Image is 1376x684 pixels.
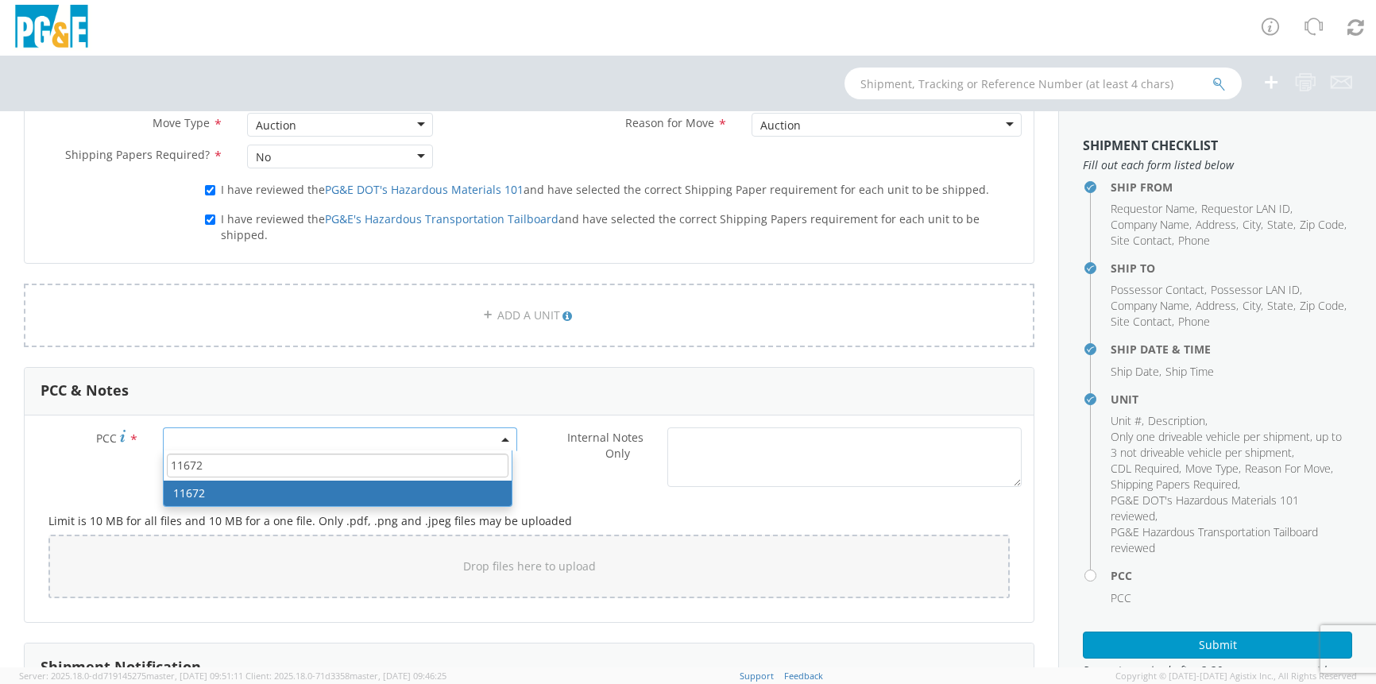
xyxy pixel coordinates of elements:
span: Site Contact [1111,314,1172,329]
span: I have reviewed the and have selected the correct Shipping Paper requirement for each unit to be ... [221,182,989,197]
div: Auction [256,118,296,133]
span: Zip Code [1300,298,1344,313]
span: Internal Notes Only [567,430,644,461]
a: Feedback [784,670,823,682]
li: , [1111,429,1348,461]
h5: Limit is 10 MB for all files and 10 MB for a one file. Only .pdf, .png and .jpeg files may be upl... [48,515,1010,527]
span: Address [1196,217,1236,232]
span: City [1243,298,1261,313]
a: ADD A UNIT [24,284,1034,347]
li: , [1267,217,1296,233]
span: Move Type [1185,461,1239,476]
span: Drop files here to upload [463,558,596,574]
h4: Unit [1111,393,1352,405]
li: , [1211,282,1302,298]
span: PG&E Hazardous Transportation Tailboard reviewed [1111,524,1318,555]
li: , [1300,298,1347,314]
h4: Ship To [1111,262,1352,274]
span: Company Name [1111,217,1189,232]
span: I have reviewed the and have selected the correct Shipping Papers requirement for each unit to be... [221,211,980,242]
li: , [1300,217,1347,233]
li: , [1111,314,1174,330]
li: , [1267,298,1296,314]
span: Ship Time [1165,364,1214,379]
li: , [1196,298,1239,314]
span: Phone [1178,233,1210,248]
a: PG&E's Hazardous Transportation Tailboard [325,211,559,226]
span: State [1267,217,1293,232]
li: , [1111,298,1192,314]
span: Client: 2025.18.0-71d3358 [245,670,446,682]
li: , [1111,493,1348,524]
span: Reason for Move [625,115,714,130]
li: , [1111,217,1192,233]
span: Ship Date [1111,364,1159,379]
h4: PCC [1111,570,1352,582]
span: PG&E DOT's Hazardous Materials 101 reviewed [1111,493,1299,524]
li: , [1185,461,1241,477]
li: , [1201,201,1293,217]
li: , [1111,413,1144,429]
h4: Ship From [1111,181,1352,193]
h3: Shipment Notification [41,659,201,675]
li: , [1243,298,1263,314]
li: , [1111,233,1174,249]
span: PCC [1111,590,1131,605]
a: Support [740,670,774,682]
span: City [1243,217,1261,232]
li: , [1111,282,1207,298]
span: master, [DATE] 09:51:11 [146,670,243,682]
h4: Ship Date & Time [1111,343,1352,355]
li: , [1243,217,1263,233]
span: Possessor LAN ID [1211,282,1300,297]
div: No [256,149,271,165]
span: PCC [96,431,117,446]
li: , [1111,461,1181,477]
span: Address [1196,298,1236,313]
span: Only one driveable vehicle per shipment, up to 3 not driveable vehicle per shipment [1111,429,1342,460]
span: Phone [1178,314,1210,329]
input: I have reviewed thePG&E's Hazardous Transportation Tailboardand have selected the correct Shippin... [205,214,215,225]
span: Shipping Papers Required [1111,477,1238,492]
span: Requestor Name [1111,201,1195,216]
li: , [1148,413,1208,429]
span: Server: 2025.18.0-dd719145275 [19,670,243,682]
button: Submit [1083,632,1352,659]
li: , [1196,217,1239,233]
div: Auction [760,118,801,133]
span: Company Name [1111,298,1189,313]
span: Move Type [153,115,210,130]
span: Unit # [1111,413,1142,428]
input: I have reviewed thePG&E DOT's Hazardous Materials 101and have selected the correct Shipping Paper... [205,185,215,195]
span: Site Contact [1111,233,1172,248]
span: CDL Required [1111,461,1179,476]
span: Reason For Move [1245,461,1331,476]
span: Copyright © [DATE]-[DATE] Agistix Inc., All Rights Reserved [1115,670,1357,682]
span: master, [DATE] 09:46:25 [350,670,446,682]
a: PG&E DOT's Hazardous Materials 101 [325,182,524,197]
span: State [1267,298,1293,313]
li: , [1111,364,1161,380]
span: Zip Code [1300,217,1344,232]
span: Description [1148,413,1205,428]
h3: PCC & Notes [41,383,129,399]
li: , [1111,477,1240,493]
li: 11672 [164,481,512,506]
span: Shipping Papers Required? [65,147,210,162]
strong: Shipment Checklist [1083,137,1218,154]
span: Requestor LAN ID [1201,201,1290,216]
span: Possessor Contact [1111,282,1204,297]
img: pge-logo-06675f144f4cfa6a6814.png [12,5,91,52]
li: , [1245,461,1333,477]
li: , [1111,201,1197,217]
input: Shipment, Tracking or Reference Number (at least 4 chars) [845,68,1242,99]
span: Fill out each form listed below [1083,157,1352,173]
